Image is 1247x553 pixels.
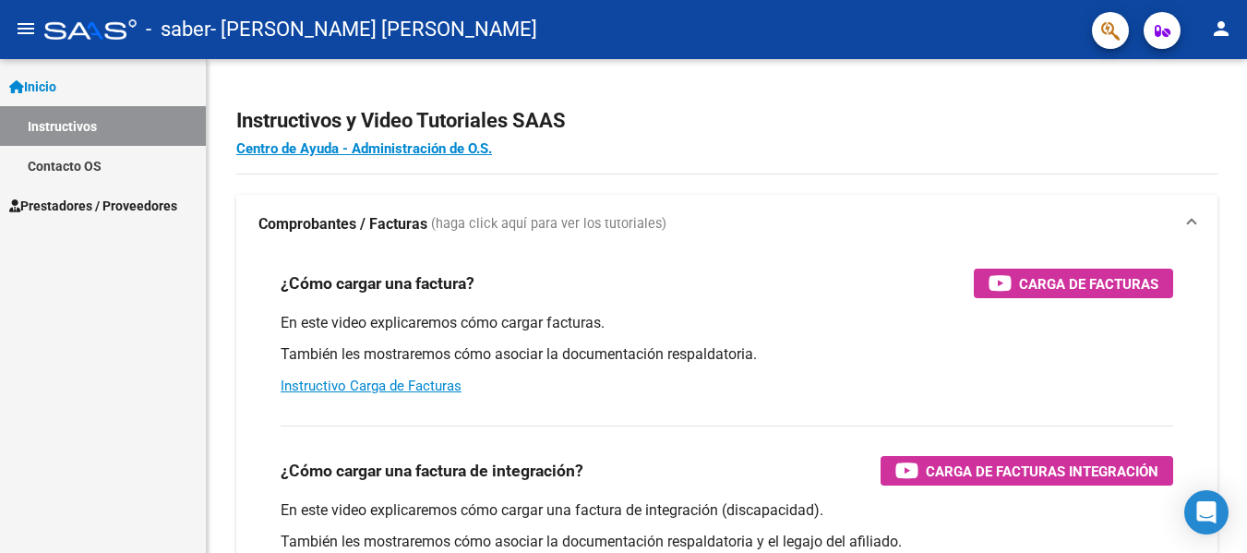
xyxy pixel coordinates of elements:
[926,460,1158,483] span: Carga de Facturas Integración
[1210,18,1232,40] mat-icon: person
[9,77,56,97] span: Inicio
[15,18,37,40] mat-icon: menu
[281,378,462,394] a: Instructivo Carga de Facturas
[881,456,1173,486] button: Carga de Facturas Integración
[1019,272,1158,295] span: Carga de Facturas
[281,532,1173,552] p: También les mostraremos cómo asociar la documentación respaldatoria y el legajo del afiliado.
[236,195,1217,254] mat-expansion-panel-header: Comprobantes / Facturas (haga click aquí para ver los tutoriales)
[1184,490,1229,535] div: Open Intercom Messenger
[9,196,177,216] span: Prestadores / Proveedores
[281,313,1173,333] p: En este video explicaremos cómo cargar facturas.
[236,103,1217,138] h2: Instructivos y Video Tutoriales SAAS
[146,9,210,50] span: - saber
[258,214,427,234] strong: Comprobantes / Facturas
[281,270,474,296] h3: ¿Cómo cargar una factura?
[974,269,1173,298] button: Carga de Facturas
[281,458,583,484] h3: ¿Cómo cargar una factura de integración?
[431,214,666,234] span: (haga click aquí para ver los tutoriales)
[281,500,1173,521] p: En este video explicaremos cómo cargar una factura de integración (discapacidad).
[236,140,492,157] a: Centro de Ayuda - Administración de O.S.
[210,9,537,50] span: - [PERSON_NAME] [PERSON_NAME]
[281,344,1173,365] p: También les mostraremos cómo asociar la documentación respaldatoria.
